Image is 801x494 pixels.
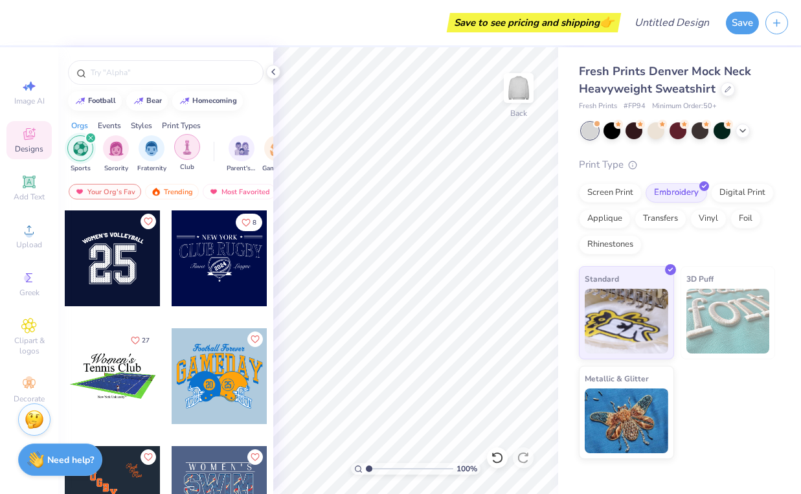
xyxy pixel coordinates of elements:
[236,214,262,231] button: Like
[146,97,162,104] div: bear
[141,214,156,229] button: Like
[262,135,292,174] div: filter for Game Day
[75,97,85,105] img: trend_line.gif
[73,141,88,156] img: Sports Image
[162,120,201,131] div: Print Types
[270,141,285,156] img: Game Day Image
[141,449,156,465] button: Like
[730,209,761,229] div: Foil
[69,184,141,199] div: Your Org's Fav
[14,96,45,106] span: Image AI
[180,163,194,172] span: Club
[145,184,199,199] div: Trending
[15,144,43,154] span: Designs
[510,107,527,119] div: Back
[506,75,532,101] img: Back
[137,135,166,174] div: filter for Fraternity
[103,135,129,174] div: filter for Sorority
[19,287,39,298] span: Greek
[247,449,263,465] button: Like
[192,97,237,104] div: homecoming
[151,187,161,196] img: trending.gif
[74,187,85,196] img: most_fav.gif
[579,157,775,172] div: Print Type
[109,141,124,156] img: Sorority Image
[711,183,774,203] div: Digital Print
[253,219,256,226] span: 8
[646,183,707,203] div: Embroidery
[457,463,477,475] span: 100 %
[142,337,150,344] span: 27
[450,13,618,32] div: Save to see pricing and shipping
[726,12,759,34] button: Save
[137,135,166,174] button: filter button
[71,120,88,131] div: Orgs
[172,91,243,111] button: homecoming
[234,141,249,156] img: Parent's Weekend Image
[131,120,152,131] div: Styles
[686,289,770,354] img: 3D Puff
[690,209,727,229] div: Vinyl
[14,192,45,202] span: Add Text
[600,14,614,30] span: 👉
[635,209,686,229] div: Transfers
[209,187,219,196] img: most_fav.gif
[67,135,93,174] div: filter for Sports
[262,164,292,174] span: Game Day
[89,66,255,79] input: Try "Alpha"
[16,240,42,250] span: Upload
[126,91,168,111] button: bear
[88,97,116,104] div: football
[247,331,263,347] button: Like
[180,140,194,155] img: Club Image
[137,164,166,174] span: Fraternity
[579,235,642,254] div: Rhinestones
[71,164,91,174] span: Sports
[14,394,45,404] span: Decorate
[262,135,292,174] button: filter button
[98,120,121,131] div: Events
[585,272,619,286] span: Standard
[47,454,94,466] strong: Need help?
[624,101,646,112] span: # FP94
[144,141,159,156] img: Fraternity Image
[6,335,52,356] span: Clipart & logos
[104,164,128,174] span: Sorority
[179,97,190,105] img: trend_line.gif
[68,91,122,111] button: football
[227,164,256,174] span: Parent's Weekend
[227,135,256,174] button: filter button
[227,135,256,174] div: filter for Parent's Weekend
[624,10,719,36] input: Untitled Design
[686,272,714,286] span: 3D Puff
[133,97,144,105] img: trend_line.gif
[125,331,155,349] button: Like
[579,63,751,96] span: Fresh Prints Denver Mock Neck Heavyweight Sweatshirt
[67,135,93,174] button: filter button
[103,135,129,174] button: filter button
[579,101,617,112] span: Fresh Prints
[174,134,200,172] div: filter for Club
[579,209,631,229] div: Applique
[585,289,668,354] img: Standard
[652,101,717,112] span: Minimum Order: 50 +
[579,183,642,203] div: Screen Print
[585,372,649,385] span: Metallic & Glitter
[585,388,668,453] img: Metallic & Glitter
[174,135,200,174] button: filter button
[203,184,276,199] div: Most Favorited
